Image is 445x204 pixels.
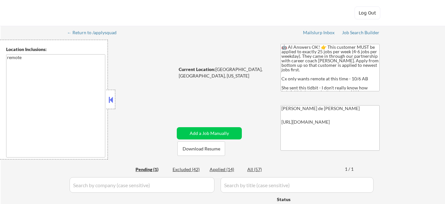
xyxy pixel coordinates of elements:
a: Mailslurp Inbox [303,30,335,36]
input: Search by company (case sensitive) [70,177,214,193]
button: Add a Job Manually [177,127,242,139]
div: Mailslurp Inbox [303,30,335,35]
a: Job Search Builder [342,30,380,36]
div: Excluded (42) [173,166,205,173]
button: Log Out [355,6,380,19]
div: Applied (14) [210,166,242,173]
strong: Current Location: [179,66,215,72]
a: ← Return to /applysquad [67,30,123,36]
div: [GEOGRAPHIC_DATA], [GEOGRAPHIC_DATA], [US_STATE] [179,66,270,79]
div: Location Inclusions: [6,46,105,53]
div: ← Return to /applysquad [67,30,123,35]
div: 1 / 1 [345,166,360,172]
button: Download Resume [177,141,225,156]
div: Pending (1) [136,166,168,173]
input: Search by title (case sensitive) [221,177,374,193]
div: All (57) [247,166,279,173]
div: Job Search Builder [342,30,380,35]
